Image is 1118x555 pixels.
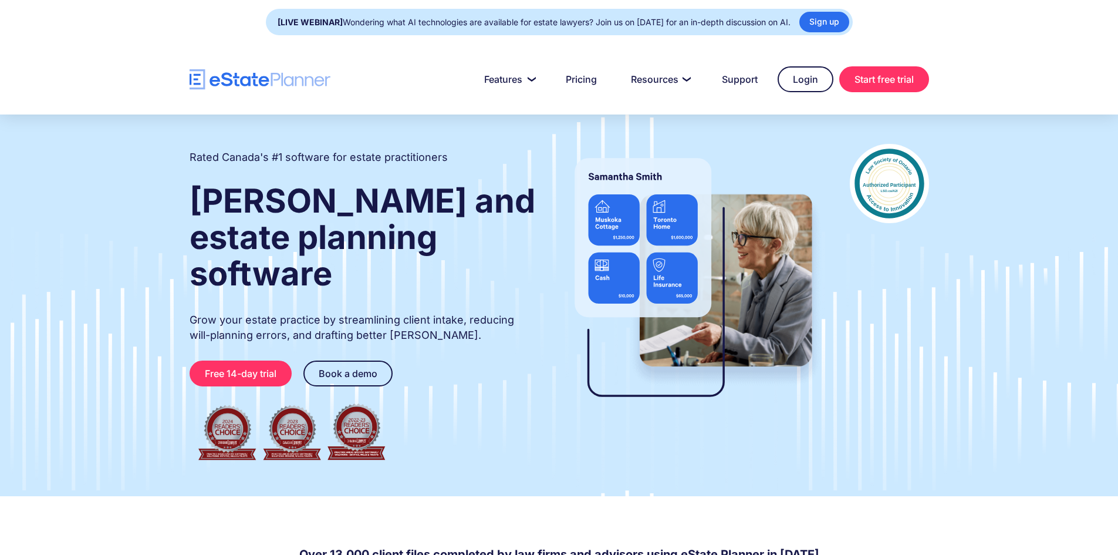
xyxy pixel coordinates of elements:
a: Pricing [552,68,611,91]
a: Book a demo [303,361,393,386]
h2: Rated Canada's #1 software for estate practitioners [190,150,448,165]
a: Login [778,66,833,92]
p: Grow your estate practice by streamlining client intake, reducing will-planning errors, and draft... [190,312,537,343]
a: Resources [617,68,702,91]
a: Sign up [799,12,849,32]
img: estate planner showing wills to their clients, using eState Planner, a leading estate planning so... [560,144,826,420]
a: Features [470,68,546,91]
div: Wondering what AI technologies are available for estate lawyers? Join us on [DATE] for an in-dept... [278,14,791,31]
strong: [LIVE WEBINAR] [278,17,343,27]
a: Support [708,68,772,91]
strong: [PERSON_NAME] and estate planning software [190,181,535,294]
a: Start free trial [839,66,929,92]
a: Free 14-day trial [190,361,292,386]
a: home [190,69,330,90]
